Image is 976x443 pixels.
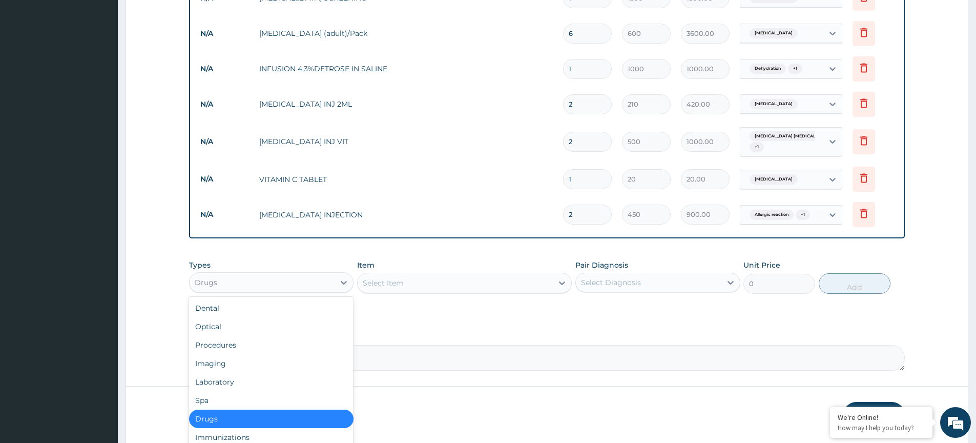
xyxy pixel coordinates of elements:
td: VITAMIN C TABLET [254,169,558,190]
td: N/A [195,59,254,78]
button: Submit [843,402,905,429]
td: N/A [195,24,254,43]
div: Select Diagnosis [581,277,641,288]
div: Minimize live chat window [168,5,193,30]
p: How may I help you today? [838,424,925,432]
div: Dental [189,299,354,317]
label: Comment [189,331,905,339]
td: N/A [195,170,254,189]
label: Unit Price [743,260,780,270]
span: Dehydration [750,64,786,74]
span: + 1 [750,142,764,152]
div: Spa [189,391,354,410]
td: N/A [195,132,254,151]
span: + 1 [796,210,810,220]
textarea: Type your message and hit 'Enter' [5,280,195,316]
span: [MEDICAL_DATA] [750,174,798,185]
span: [MEDICAL_DATA] [750,99,798,109]
td: [MEDICAL_DATA] INJ 2ML [254,94,558,114]
div: Chat with us now [53,57,172,71]
button: Add [819,273,890,294]
div: Drugs [189,410,354,428]
span: Allergic reaction [750,210,794,220]
td: [MEDICAL_DATA] (adult)/Pack [254,23,558,44]
div: Drugs [195,277,217,288]
td: [MEDICAL_DATA] INJECTION [254,205,558,225]
span: + 1 [788,64,802,74]
span: [MEDICAL_DATA] [750,28,798,38]
img: d_794563401_company_1708531726252_794563401 [19,51,41,77]
span: [MEDICAL_DATA] [MEDICAL_DATA] [750,131,837,142]
div: Procedures [189,336,354,354]
td: N/A [195,205,254,224]
div: Laboratory [189,373,354,391]
label: Pair Diagnosis [575,260,628,270]
span: We're online! [59,129,141,233]
div: We're Online! [838,413,925,422]
label: Types [189,261,211,270]
td: INFUSION 4.3%DETROSE IN SALINE [254,58,558,79]
div: Imaging [189,354,354,373]
td: N/A [195,95,254,114]
td: [MEDICAL_DATA] INJ VIT [254,131,558,152]
div: Select Item [363,278,404,288]
div: Optical [189,317,354,336]
label: Item [357,260,375,270]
